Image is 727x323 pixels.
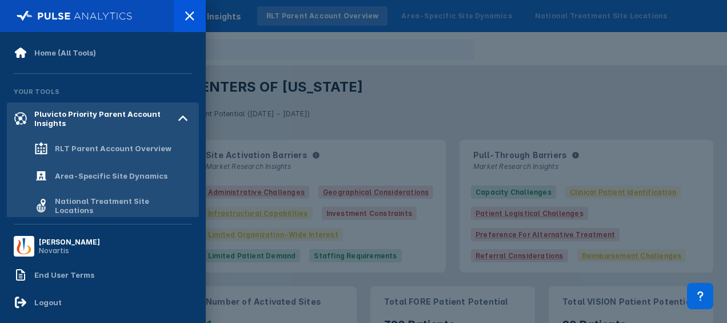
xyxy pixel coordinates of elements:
[39,238,100,246] div: [PERSON_NAME]
[7,190,199,222] a: National Treatment Site Locations
[55,196,171,215] div: National Treatment Site Locations
[55,144,171,153] div: RLT Parent Account Overview
[34,109,174,128] div: Pluvicto Priority Parent Account Insights
[39,246,100,255] div: Novartis
[55,171,167,180] div: Area-Specific Site Dynamics
[7,39,199,66] a: Home (All Tools)
[7,135,199,162] a: RLT Parent Account Overview
[34,270,94,279] div: End User Terms
[17,8,133,24] img: pulse-logo-full-white.svg
[7,261,199,289] a: End User Terms
[687,283,713,309] div: Contact Support
[34,298,62,307] div: Logout
[7,162,199,190] a: Area-Specific Site Dynamics
[34,48,96,57] div: Home (All Tools)
[7,81,199,103] div: Your Tools
[16,238,32,254] img: menu button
